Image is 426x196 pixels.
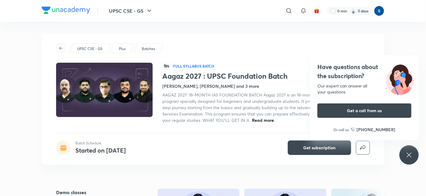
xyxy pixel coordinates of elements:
button: Get a call from us [317,103,412,118]
img: Thumbnail [55,62,154,118]
img: ttu_illustration_new.svg [381,62,419,95]
img: avatar [314,8,319,14]
button: avatar [312,6,322,16]
img: streak [351,8,357,14]
button: Get subscription [288,141,351,155]
button: UPSC CSE - GS [105,5,157,17]
p: Or call us [334,127,349,132]
h4: Started on [DATE] [75,146,126,154]
p: Batch Schedule [75,141,126,146]
span: Get subscription [304,145,336,151]
div: Our expert can answer all your questions [317,83,412,95]
span: AAGAZ 2027: 18-MONTH IAS FOUNDATION BATCH Aagaz 2027 is an 18-month UPSC CSE foundation program s... [162,92,370,123]
a: Batches [141,46,156,52]
h4: Have questions about the subscription? [317,62,412,81]
p: Plus [119,46,126,52]
p: Batches [142,46,155,52]
a: Plus [118,46,127,52]
h4: [PERSON_NAME], [PERSON_NAME] and 3 more [162,83,259,89]
span: Read more [252,117,274,123]
a: UPSC CSE - GS [76,46,104,52]
img: Company Logo [42,7,90,14]
p: UPSC CSE - GS [77,46,103,52]
a: [PHONE_NUMBER] [351,126,396,133]
h1: Aagaz 2027 : UPSC Foundation Batch [162,72,370,81]
a: Company Logo [42,7,90,15]
h6: [PHONE_NUMBER] [357,126,396,133]
p: Full Syllabus Batch [173,64,214,68]
img: simran kumari [374,6,384,16]
h5: Demo classes [56,189,138,196]
span: हिN [162,63,171,69]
